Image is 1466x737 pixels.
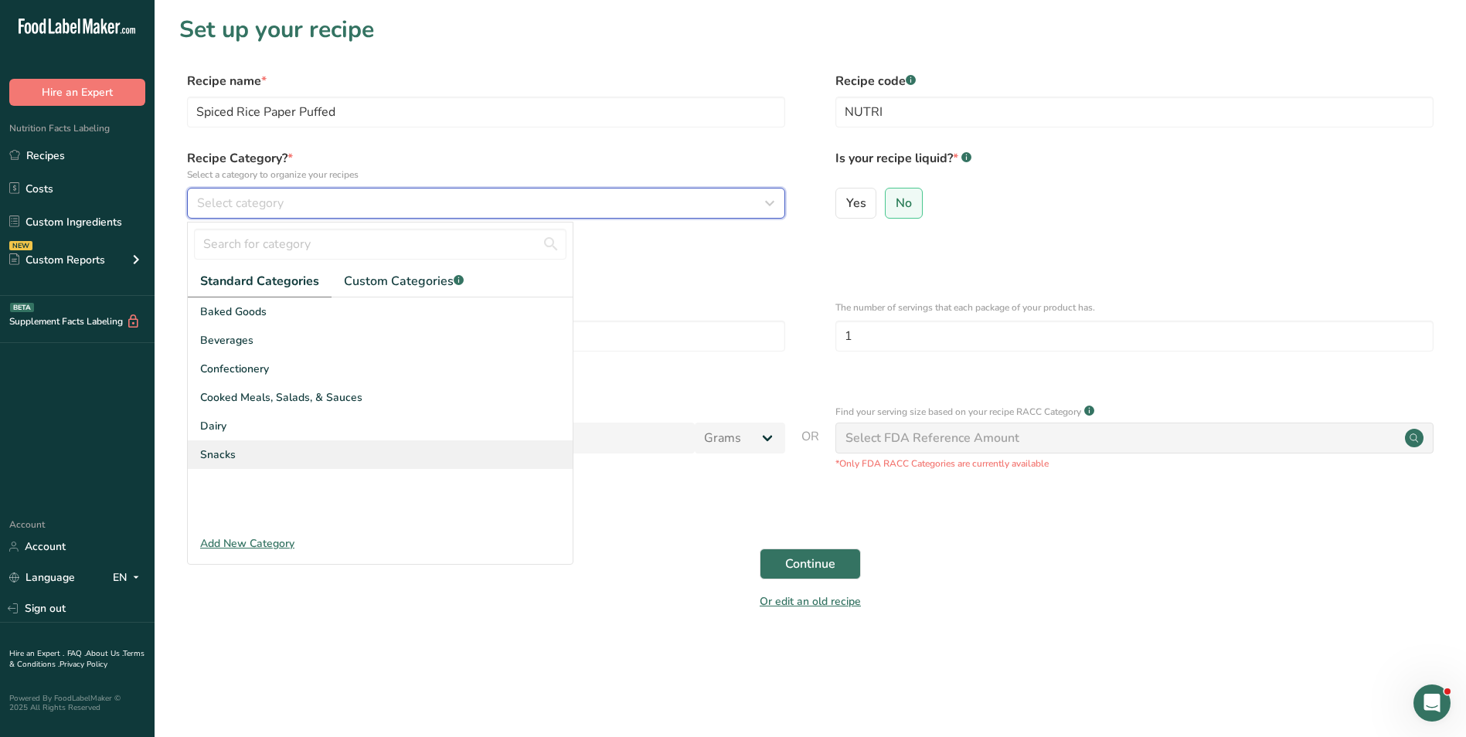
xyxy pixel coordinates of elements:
[835,149,1434,182] label: Is your recipe liquid?
[835,405,1081,419] p: Find your serving size based on your recipe RACC Category
[200,361,269,377] span: Confectionery
[846,195,866,211] span: Yes
[896,195,912,211] span: No
[187,97,785,127] input: Type your recipe name here
[200,332,253,348] span: Beverages
[835,301,1434,314] p: The number of servings that each package of your product has.
[188,535,573,552] div: Add New Category
[187,72,785,90] label: Recipe name
[187,168,785,182] p: Select a category to organize your recipes
[187,188,785,219] button: Select category
[1413,684,1451,722] iframe: Intercom live chat
[9,648,64,659] a: Hire an Expert .
[801,427,819,470] span: OR
[760,549,861,579] button: Continue
[9,252,105,268] div: Custom Reports
[200,447,236,463] span: Snacks
[187,149,785,182] label: Recipe Category?
[200,272,319,290] span: Standard Categories
[194,229,566,260] input: Search for category
[197,194,284,212] span: Select category
[9,694,145,712] div: Powered By FoodLabelMaker © 2025 All Rights Reserved
[344,272,464,290] span: Custom Categories
[200,389,362,406] span: Cooked Meals, Salads, & Sauces
[785,555,835,573] span: Continue
[179,12,1441,47] h1: Set up your recipe
[760,594,861,609] a: Or edit an old recipe
[200,304,267,320] span: Baked Goods
[200,418,226,434] span: Dairy
[67,648,86,659] a: FAQ .
[835,457,1434,470] p: *Only FDA RACC Categories are currently available
[113,569,145,587] div: EN
[9,79,145,106] button: Hire an Expert
[86,648,123,659] a: About Us .
[60,659,107,670] a: Privacy Policy
[9,648,145,670] a: Terms & Conditions .
[845,429,1019,447] div: Select FDA Reference Amount
[10,303,34,312] div: BETA
[835,97,1434,127] input: Type your recipe code here
[835,72,1434,90] label: Recipe code
[9,241,32,250] div: NEW
[9,564,75,591] a: Language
